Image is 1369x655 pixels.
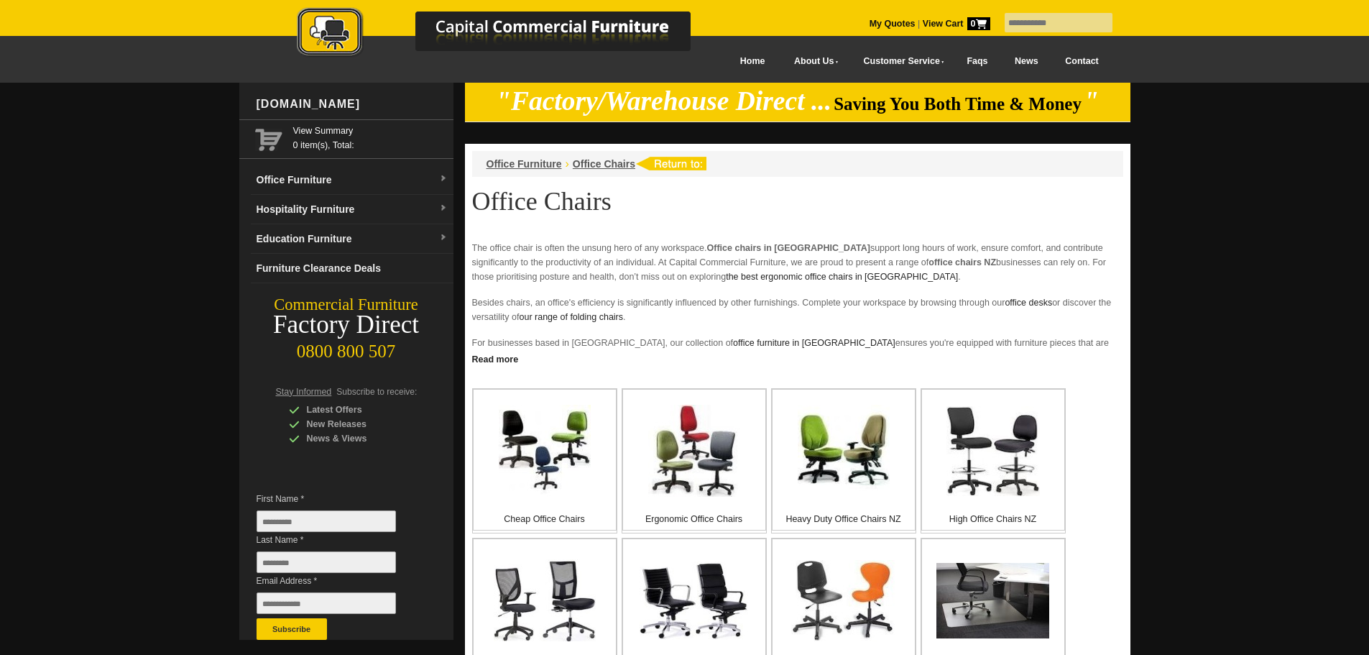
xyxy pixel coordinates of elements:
[520,312,624,322] a: our range of folding chairs
[257,7,760,60] img: Capital Commercial Furniture Logo
[771,388,916,533] a: Heavy Duty Office Chairs NZ Heavy Duty Office Chairs NZ
[472,336,1123,379] p: For businesses based in [GEOGRAPHIC_DATA], our collection of ensures you're equipped with furnitu...
[922,512,1064,526] p: High Office Chairs NZ
[1051,45,1112,78] a: Contact
[1001,45,1051,78] a: News
[276,387,332,397] span: Stay Informed
[640,562,748,640] img: Executive Office Chairs
[496,86,831,116] em: "Factory/Warehouse Direct ...
[439,175,448,183] img: dropdown
[439,204,448,213] img: dropdown
[648,405,740,497] img: Ergonomic Office Chairs
[726,272,958,282] a: the best ergonomic office chairs in [GEOGRAPHIC_DATA]
[472,241,1123,284] p: The office chair is often the unsung hero of any workspace. support long hours of work, ensure co...
[923,19,990,29] strong: View Cart
[499,405,591,497] img: Cheap Office Chairs
[847,45,953,78] a: Customer Service
[967,17,990,30] span: 0
[251,224,453,254] a: Education Furnituredropdown
[257,574,418,588] span: Email Address *
[946,406,1040,496] img: High Office Chairs NZ
[239,295,453,315] div: Commercial Furniture
[954,45,1002,78] a: Faqs
[465,349,1130,367] a: Click to read more
[1005,298,1052,308] a: office desks
[251,83,453,126] div: [DOMAIN_NAME]
[791,560,895,641] img: Plastic Office Chairs
[834,94,1082,114] span: Saving You Both Time & Money
[635,157,706,170] img: return to
[289,403,425,417] div: Latest Offers
[573,158,635,170] a: Office Chairs
[257,592,396,614] input: Email Address *
[251,195,453,224] a: Hospitality Furnituredropdown
[257,492,418,506] span: First Name *
[921,388,1066,533] a: High Office Chairs NZ High Office Chairs NZ
[778,45,847,78] a: About Us
[936,563,1049,638] img: Office Chair Mats
[439,234,448,242] img: dropdown
[707,243,870,253] strong: Office chairs in [GEOGRAPHIC_DATA]
[870,19,916,29] a: My Quotes
[257,618,327,640] button: Subscribe
[257,533,418,547] span: Last Name *
[566,157,569,171] li: ›
[257,551,396,573] input: Last Name *
[494,559,596,641] img: Mesh Office Chairs
[773,512,915,526] p: Heavy Duty Office Chairs NZ
[472,388,617,533] a: Cheap Office Chairs Cheap Office Chairs
[289,431,425,446] div: News & Views
[239,315,453,335] div: Factory Direct
[289,417,425,431] div: New Releases
[472,188,1123,215] h1: Office Chairs
[293,124,448,138] a: View Summary
[474,512,616,526] p: Cheap Office Chairs
[293,124,448,150] span: 0 item(s), Total:
[487,158,562,170] a: Office Furniture
[920,19,990,29] a: View Cart0
[928,257,996,267] strong: office chairs NZ
[622,388,767,533] a: Ergonomic Office Chairs Ergonomic Office Chairs
[623,512,765,526] p: Ergonomic Office Chairs
[251,165,453,195] a: Office Furnituredropdown
[251,254,453,283] a: Furniture Clearance Deals
[257,7,760,64] a: Capital Commercial Furniture Logo
[472,296,1123,324] p: Besides chairs, an office's efficiency is significantly influenced by other furnishings. Complete...
[257,510,396,532] input: First Name *
[798,405,890,497] img: Heavy Duty Office Chairs NZ
[239,334,453,362] div: 0800 800 507
[733,338,895,348] a: office furniture in [GEOGRAPHIC_DATA]
[336,387,417,397] span: Subscribe to receive:
[1084,86,1099,116] em: "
